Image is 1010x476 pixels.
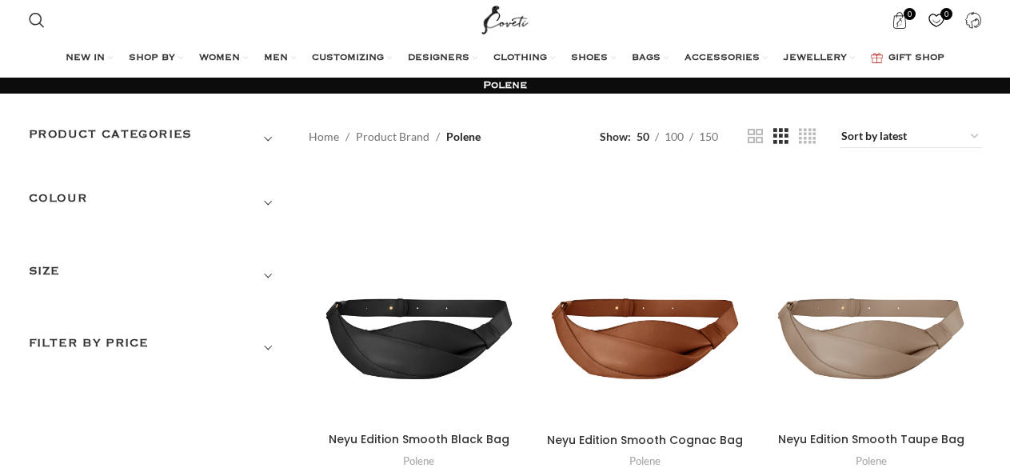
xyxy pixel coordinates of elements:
a: CUSTOMIZING [312,42,392,74]
a: Polene [403,454,434,469]
a: Neyu Edition Smooth Taupe Bag [760,172,982,425]
span: BAGS [632,52,661,65]
a: Neyu Edition Smooth Taupe Bag [778,431,964,447]
div: My Wishlist [920,4,953,36]
a: Polene [629,454,661,469]
a: WOMEN [199,42,248,74]
a: NEW IN [66,42,113,74]
a: Neyu Edition Smooth Black Bag [329,431,509,447]
h3: SIZE [29,262,285,290]
a: CLOTHING [493,42,555,74]
a: Polene [856,454,887,469]
span: CLOTHING [493,52,547,65]
a: Neyu Edition Smooth Cognac Bag [534,172,756,426]
a: DESIGNERS [408,42,477,74]
img: GiftBag [871,53,883,63]
span: SHOES [571,52,608,65]
span: 0 [904,8,916,20]
a: MEN [264,42,296,74]
a: Site logo [478,12,532,26]
a: 0 [884,4,916,36]
span: DESIGNERS [408,52,469,65]
a: JEWELLERY [784,42,855,74]
span: JEWELLERY [784,52,847,65]
a: Neyu Edition Smooth Cognac Bag [547,432,743,448]
a: Neyu Edition Smooth Black Bag [309,172,530,425]
a: BAGS [632,42,669,74]
div: Main navigation [21,42,990,74]
a: GIFT SHOP [871,42,944,74]
span: WOMEN [199,52,240,65]
h3: Product categories [29,126,285,153]
span: SHOP BY [129,52,175,65]
span: NEW IN [66,52,105,65]
span: CUSTOMIZING [312,52,384,65]
span: 0 [940,8,952,20]
span: ACCESSORIES [685,52,760,65]
a: Search [21,4,53,36]
span: MEN [264,52,288,65]
a: SHOES [571,42,616,74]
a: 0 [920,4,953,36]
h3: Filter by price [29,334,285,362]
a: ACCESSORIES [685,42,768,74]
h3: COLOUR [29,190,285,217]
a: SHOP BY [129,42,183,74]
span: GIFT SHOP [888,52,944,65]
